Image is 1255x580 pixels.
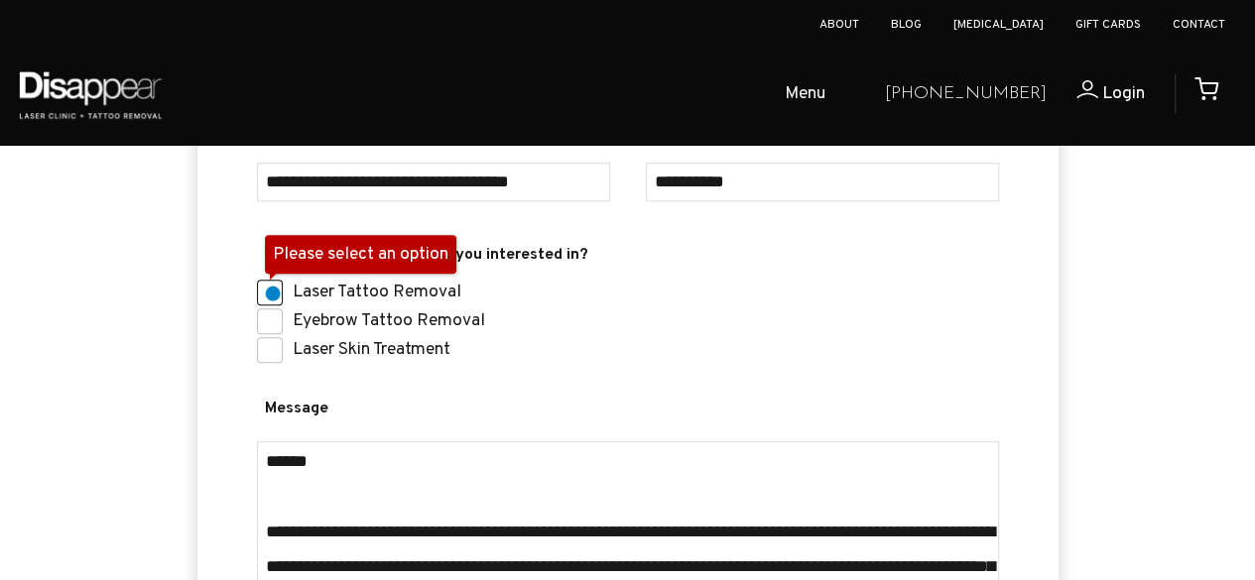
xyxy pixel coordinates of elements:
label: Laser Skin Treatment [293,338,450,361]
a: About [819,17,859,33]
a: Login [1047,80,1145,109]
span: Login [1102,82,1145,105]
a: Contact [1173,17,1225,33]
a: Menu [715,63,869,127]
ul: Open Mobile Menu [181,63,869,127]
a: Blog [891,17,922,33]
a: [MEDICAL_DATA] [953,17,1044,33]
input: Email Address [257,163,610,201]
label: Laser Tattoo Removal [293,281,461,303]
label: Eyebrow Tattoo Removal [293,309,485,332]
div: Please select an option [273,243,448,266]
img: Disappear - Laser Clinic and Tattoo Removal Services in Sydney, Australia [15,59,166,130]
input: Phone Number [646,163,999,201]
span: Message [257,395,999,423]
span: Menu [785,80,825,109]
span: Which of our Services are you interested in? [257,241,999,270]
a: [PHONE_NUMBER] [885,80,1047,109]
a: Gift Cards [1075,17,1141,33]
